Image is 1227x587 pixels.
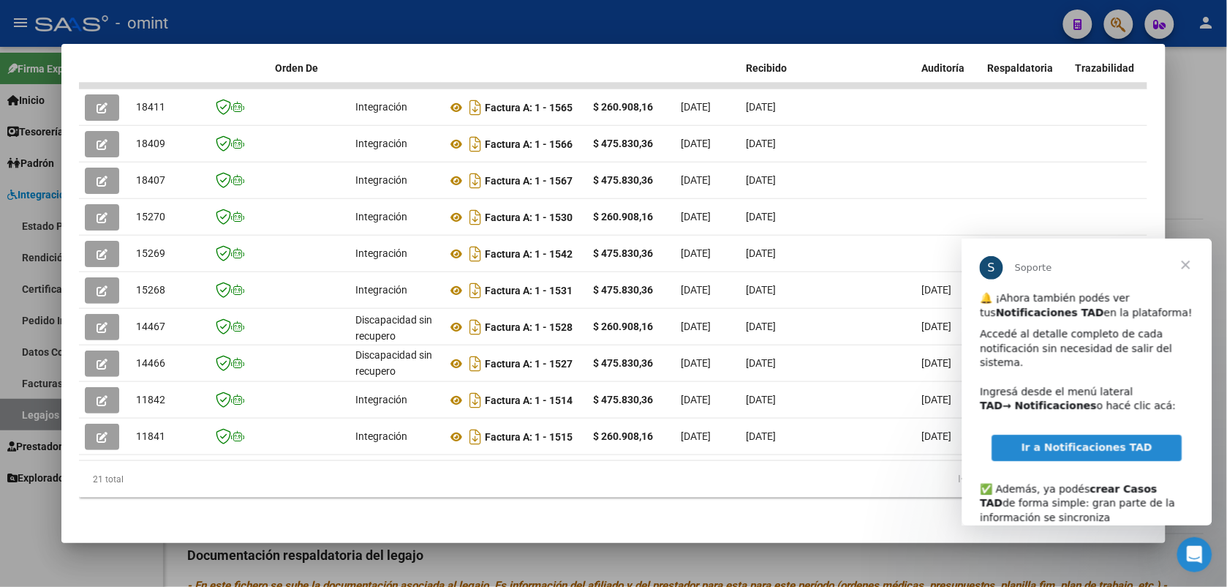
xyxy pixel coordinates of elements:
span: 11842 [136,394,165,405]
span: 15268 [136,284,165,296]
span: [DATE] [747,284,777,296]
span: [DATE] [747,430,777,442]
strong: Factura A: 1 - 1527 [485,358,573,370]
span: [DATE] [747,174,777,186]
a: go to first page [948,471,976,487]
iframe: Intercom live chat mensaje [962,239,1212,526]
i: Descargar documento [466,315,485,339]
i: Descargar documento [466,132,485,156]
span: [DATE] [681,430,711,442]
datatable-header-cell: Doc Respaldatoria [982,36,1070,100]
strong: $ 260.908,16 [593,101,653,113]
span: Fecha Recibido [747,45,788,74]
datatable-header-cell: Area [350,36,441,100]
span: [DATE] [681,284,711,296]
strong: Factura A: 1 - 1528 [485,321,573,333]
datatable-header-cell: Facturado x Orden De [269,36,350,100]
datatable-header-cell: CPBT [441,36,587,100]
span: [DATE] [922,284,952,296]
div: 21 total [79,461,290,498]
datatable-header-cell: Doc Trazabilidad [1070,36,1158,100]
span: [DATE] [681,174,711,186]
span: 18409 [136,138,165,149]
span: [DATE] [747,394,777,405]
span: [DATE] [747,138,777,149]
span: Discapacidad sin recupero [355,349,432,378]
span: 15270 [136,211,165,223]
strong: $ 260.908,16 [593,430,653,442]
strong: $ 475.830,36 [593,174,653,186]
strong: $ 260.908,16 [593,211,653,223]
span: [DATE] [681,101,711,113]
span: Vencimiento Auditoría [922,45,981,74]
div: ✅ Además, ya podés de forma simple: gran parte de la información se sincroniza automáticamente y ... [18,229,232,329]
i: Descargar documento [466,279,485,302]
span: Integración [355,284,407,296]
span: [DATE] [747,101,777,113]
span: Integración [355,138,407,149]
span: [DATE] [681,394,711,405]
span: Doc Respaldatoria [988,45,1054,74]
datatable-header-cell: Hospital [807,36,916,100]
span: Integración [355,430,407,442]
datatable-header-cell: ID [130,36,203,100]
span: [DATE] [681,321,711,332]
i: Descargar documento [466,206,485,229]
span: 14467 [136,321,165,332]
strong: Factura A: 1 - 1566 [485,138,573,150]
span: Doc Trazabilidad [1076,45,1135,74]
span: [DATE] [922,357,952,369]
i: Descargar documento [466,425,485,449]
span: 18411 [136,101,165,113]
span: 14466 [136,357,165,369]
span: Discapacidad sin recupero [355,314,432,343]
iframe: Intercom live chat [1177,537,1212,572]
strong: Factura A: 1 - 1565 [485,102,573,113]
span: Integración [355,211,407,223]
strong: Factura A: 1 - 1542 [485,248,573,260]
span: 18407 [136,174,165,186]
strong: $ 475.830,36 [593,284,653,296]
span: [DATE] [747,211,777,223]
span: [DATE] [681,211,711,223]
strong: $ 475.830,36 [593,394,653,405]
span: [DATE] [747,247,777,259]
strong: Factura A: 1 - 1514 [485,395,573,406]
i: Descargar documento [466,389,485,412]
span: Integración [355,174,407,186]
strong: Factura A: 1 - 1531 [485,285,573,296]
datatable-header-cell: Fecha Recibido [741,36,807,100]
span: [DATE] [747,357,777,369]
span: [DATE] [747,321,777,332]
datatable-header-cell: Fecha Cpbt [675,36,741,100]
span: Integración [355,101,407,113]
strong: Factura A: 1 - 1530 [485,212,573,223]
datatable-header-cell: Monto [587,36,675,100]
datatable-header-cell: CAE [203,36,269,100]
strong: $ 475.830,36 [593,357,653,369]
strong: $ 260.908,16 [593,321,653,332]
datatable-header-cell: Vencimiento Auditoría [916,36,982,100]
span: [DATE] [922,430,952,442]
i: Descargar documento [466,242,485,266]
i: Descargar documento [466,96,485,119]
i: Descargar documento [466,169,485,192]
span: [DATE] [681,247,711,259]
span: Facturado x Orden De [275,45,330,74]
strong: Factura A: 1 - 1567 [485,175,573,187]
span: [DATE] [922,394,952,405]
strong: $ 475.830,36 [593,247,653,259]
strong: Factura A: 1 - 1515 [485,431,573,443]
span: [DATE] [681,357,711,369]
span: 15269 [136,247,165,259]
span: [DATE] [681,138,711,149]
span: 11841 [136,430,165,442]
